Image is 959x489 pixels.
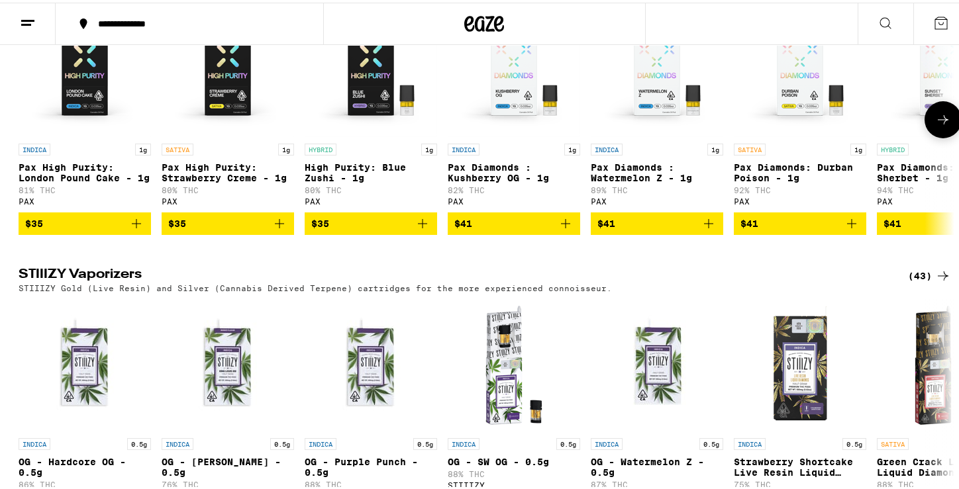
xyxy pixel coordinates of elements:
p: 81% THC [19,183,151,192]
p: 0.5g [699,435,723,447]
div: PAX [162,195,294,203]
img: STIIIZY - OG - King Louis XIII - 0.5g [162,296,294,429]
p: Strawberry Shortcake Live Resin Liquid Diamonds - 0.5g [734,454,866,475]
p: INDICA [591,435,623,447]
span: $41 [740,216,758,226]
img: PAX - Pax Diamonds: Durban Poison - 1g [734,2,866,134]
p: High Purity: Blue Zushi - 1g [305,159,437,181]
img: PAX - Pax Diamonds : Watermelon Z - 1g [591,2,723,134]
img: STIIIZY - OG - Purple Punch - 0.5g [305,296,437,429]
div: STIIIZY [448,478,580,487]
p: INDICA [591,141,623,153]
span: $41 [454,216,472,226]
p: 82% THC [448,183,580,192]
p: INDICA [305,435,336,447]
div: PAX [734,195,866,203]
div: PAX [19,195,151,203]
img: PAX - Pax Diamonds : Kushberry OG - 1g [448,2,580,134]
p: INDICA [448,435,480,447]
img: STIIIZY - OG - Watermelon Z - 0.5g [591,296,723,429]
p: 1g [421,141,437,153]
p: SATIVA [877,435,909,447]
p: 0.5g [556,435,580,447]
p: INDICA [448,141,480,153]
button: Add to bag [591,210,723,232]
p: Pax High Purity: Strawberry Creme - 1g [162,159,294,181]
p: INDICA [162,435,193,447]
span: $35 [168,216,186,226]
span: $41 [883,216,901,226]
img: STIIIZY - OG - Hardcore OG - 0.5g [19,296,151,429]
img: STIIIZY - OG - SW OG - 0.5g [448,296,580,429]
span: Hi. Need any help? [8,9,95,20]
p: 1g [564,141,580,153]
button: Add to bag [448,210,580,232]
a: Open page for Pax High Purity: Strawberry Creme - 1g from PAX [162,2,294,210]
p: HYBRID [877,141,909,153]
p: OG - Purple Punch - 0.5g [305,454,437,475]
button: Add to bag [19,210,151,232]
a: Open page for High Purity: Blue Zushi - 1g from PAX [305,2,437,210]
a: Open page for Pax Diamonds : Kushberry OG - 1g from PAX [448,2,580,210]
p: 0.5g [842,435,866,447]
p: 88% THC [448,467,580,476]
p: 88% THC [305,478,437,486]
p: 92% THC [734,183,866,192]
img: PAX - Pax High Purity: London Pound Cake - 1g [19,2,151,134]
p: 80% THC [162,183,294,192]
span: $35 [25,216,43,226]
button: Add to bag [734,210,866,232]
img: STIIIZY - Strawberry Shortcake Live Resin Liquid Diamonds - 0.5g [734,296,866,429]
h2: STIIIZY Vaporizers [19,265,886,281]
p: 1g [278,141,294,153]
p: 1g [135,141,151,153]
a: Open page for Pax Diamonds : Watermelon Z - 1g from PAX [591,2,723,210]
p: 76% THC [162,478,294,486]
span: $35 [311,216,329,226]
span: $41 [597,216,615,226]
p: INDICA [734,435,766,447]
div: PAX [591,195,723,203]
a: Open page for Pax Diamonds: Durban Poison - 1g from PAX [734,2,866,210]
button: Add to bag [305,210,437,232]
p: 75% THC [734,478,866,486]
p: INDICA [19,141,50,153]
p: HYBRID [305,141,336,153]
p: 89% THC [591,183,723,192]
a: (43) [908,265,951,281]
img: PAX - High Purity: Blue Zushi - 1g [305,2,437,134]
img: PAX - Pax High Purity: Strawberry Creme - 1g [162,2,294,134]
p: STIIIZY Gold (Live Resin) and Silver (Cannabis Derived Terpene) cartridges for the more experienc... [19,281,612,290]
p: OG - Hardcore OG - 0.5g [19,454,151,475]
p: OG - Watermelon Z - 0.5g [591,454,723,475]
p: 0.5g [270,435,294,447]
p: Pax High Purity: London Pound Cake - 1g [19,159,151,181]
div: PAX [305,195,437,203]
p: 87% THC [591,478,723,486]
p: Pax Diamonds : Kushberry OG - 1g [448,159,580,181]
p: OG - [PERSON_NAME] - 0.5g [162,454,294,475]
p: 86% THC [19,478,151,486]
p: INDICA [19,435,50,447]
p: Pax Diamonds: Durban Poison - 1g [734,159,866,181]
p: Pax Diamonds : Watermelon Z - 1g [591,159,723,181]
p: 80% THC [305,183,437,192]
p: 0.5g [413,435,437,447]
a: Open page for Pax High Purity: London Pound Cake - 1g from PAX [19,2,151,210]
div: PAX [448,195,580,203]
p: OG - SW OG - 0.5g [448,454,580,465]
p: SATIVA [162,141,193,153]
p: 0.5g [127,435,151,447]
p: 1g [850,141,866,153]
p: SATIVA [734,141,766,153]
p: 1g [707,141,723,153]
button: Add to bag [162,210,294,232]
